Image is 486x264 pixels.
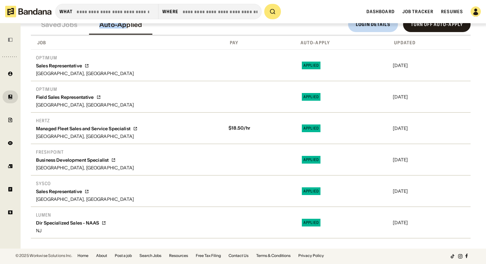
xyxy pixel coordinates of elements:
a: FreshpointBusiness Development Specialist[GEOGRAPHIC_DATA], [GEOGRAPHIC_DATA] [36,149,218,170]
div: Sales Representative [36,63,82,69]
div: [DATE] [393,63,468,68]
a: Home [77,254,88,258]
a: LumenDir Specialized Sales - NAASNJ [36,212,218,233]
div: Click toggle to sort ascending [295,40,389,46]
a: Contact Us [229,254,248,258]
div: Sales Representative [36,189,82,194]
div: APPLIED [303,95,319,99]
a: Dashboard [366,9,395,14]
div: [DATE] [393,95,468,99]
a: Search Jobs [139,254,161,258]
a: OptimumField Sales Representative[GEOGRAPHIC_DATA], [GEOGRAPHIC_DATA] [36,86,218,107]
a: SyscoSales Representative[GEOGRAPHIC_DATA], [GEOGRAPHIC_DATA] [36,181,218,201]
div: APPLIED [303,126,319,130]
a: Resources [169,254,188,258]
div: Optimum [36,55,218,61]
div: APPLIED [303,158,319,162]
div: APPLIED [303,221,319,225]
div: Lumen [36,212,218,218]
div: © 2025 Workwise Solutions Inc. [15,254,72,258]
div: NJ [36,228,218,233]
div: Click toggle to sort descending [225,40,293,46]
div: APPLIED [303,189,319,193]
div: what [59,9,73,14]
div: Auto-Applied [99,21,142,29]
a: Free Tax Filing [196,254,221,258]
div: Auto-apply [295,40,330,46]
div: Where [162,9,179,14]
div: Hertz [36,118,218,123]
div: [GEOGRAPHIC_DATA], [GEOGRAPHIC_DATA] [36,166,218,170]
div: Freshpoint [36,149,218,155]
div: Updated [392,40,416,46]
a: Resumes [441,9,463,14]
div: [GEOGRAPHIC_DATA], [GEOGRAPHIC_DATA] [36,103,218,107]
div: $18.50/hr [226,125,292,131]
div: [DATE] [393,220,468,225]
div: Sysco [36,181,218,186]
div: [GEOGRAPHIC_DATA], [GEOGRAPHIC_DATA] [36,71,218,76]
div: Dir Specialized Sales - NAAS [36,220,99,226]
a: Job Tracker [402,9,433,14]
div: [DATE] [393,189,468,193]
div: Optimum [36,86,218,92]
div: Job [32,40,46,46]
div: Managed Fleet Sales and Service Specialist [36,126,130,132]
div: APPLIED [303,64,319,67]
div: Click toggle to sort descending [392,40,469,46]
a: Post a job [115,254,132,258]
div: [GEOGRAPHIC_DATA], [GEOGRAPHIC_DATA] [36,134,218,139]
a: OptimumSales Representative[GEOGRAPHIC_DATA], [GEOGRAPHIC_DATA] [36,55,218,76]
img: Bandana logotype [5,6,51,17]
div: Saved Jobs [41,21,77,29]
div: [DATE] [393,126,468,131]
div: Field Sales Representative [36,95,94,100]
div: Business Development Specialist [36,158,109,163]
div: [DATE] [393,158,468,162]
div: Pay [225,40,238,46]
a: Privacy Policy [298,254,324,258]
div: [GEOGRAPHIC_DATA], [GEOGRAPHIC_DATA] [36,197,218,201]
a: HertzManaged Fleet Sales and Service Specialist[GEOGRAPHIC_DATA], [GEOGRAPHIC_DATA] [36,118,218,139]
div: Login Details [356,22,390,27]
a: Terms & Conditions [256,254,291,258]
div: Turn off auto-apply [411,22,463,27]
a: About [96,254,107,258]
